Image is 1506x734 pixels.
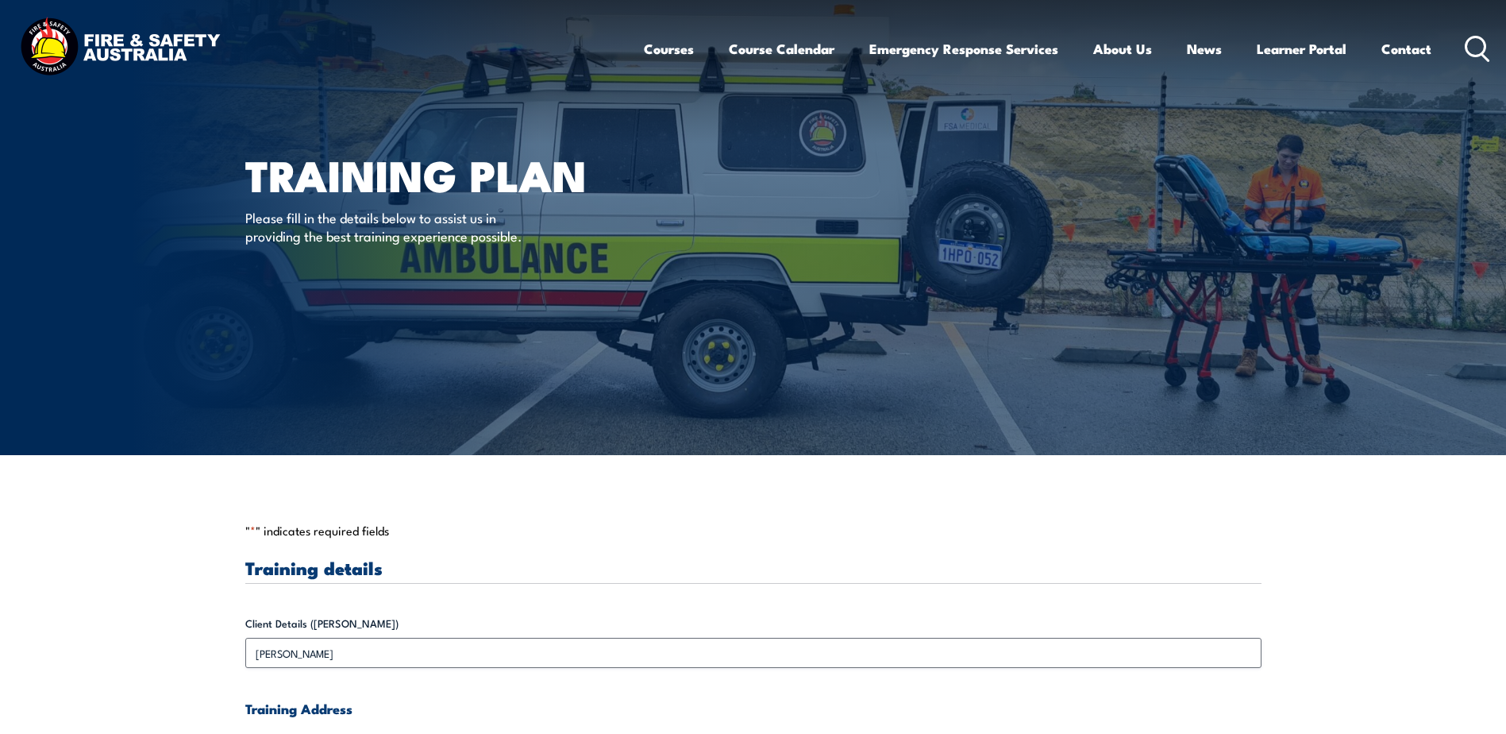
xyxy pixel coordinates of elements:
a: About Us [1093,28,1152,70]
a: Courses [644,28,694,70]
label: Client Details ([PERSON_NAME]) [245,616,1261,632]
p: Please fill in the details below to assist us in providing the best training experience possible. [245,208,535,245]
p: " " indicates required fields [245,523,1261,539]
h1: Training plan [245,156,637,193]
a: Course Calendar [729,28,834,70]
a: Contact [1381,28,1431,70]
a: Emergency Response Services [869,28,1058,70]
a: Learner Portal [1257,28,1346,70]
h4: Training Address [245,700,1261,717]
h3: Training details [245,558,1261,577]
a: News [1187,28,1222,70]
